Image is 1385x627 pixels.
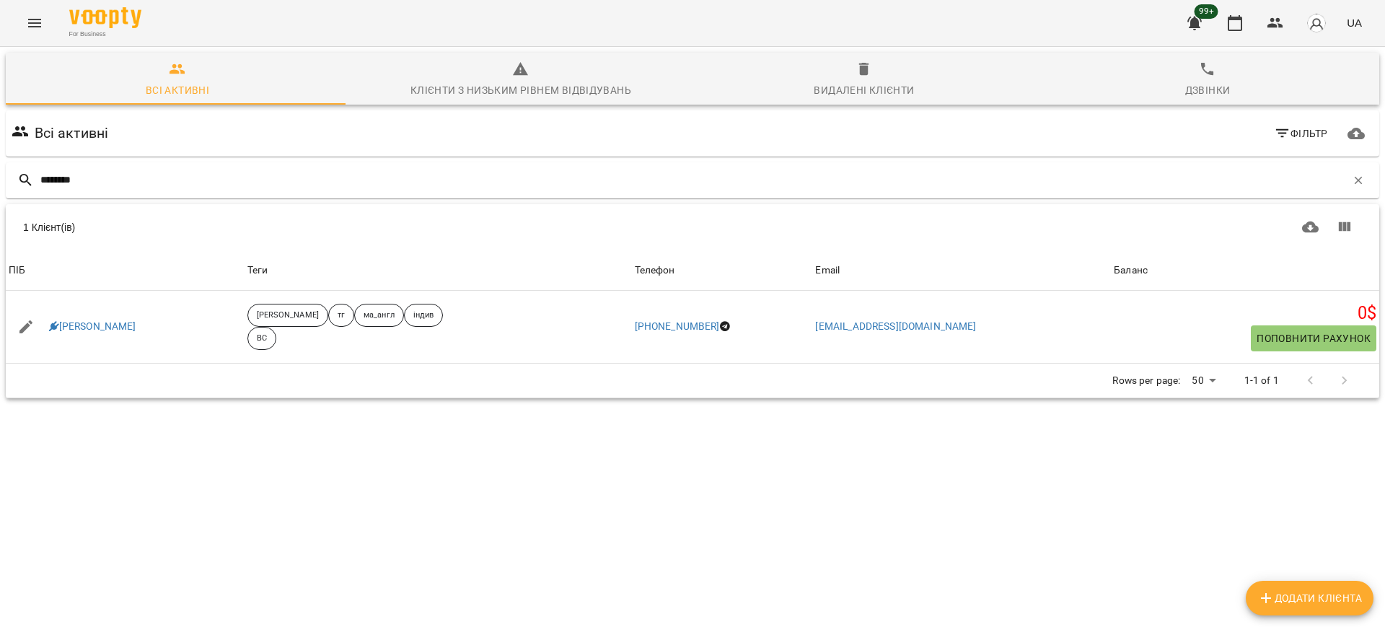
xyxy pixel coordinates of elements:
[1251,325,1376,351] button: Поповнити рахунок
[247,262,629,279] div: Теги
[1112,374,1180,388] p: Rows per page:
[354,304,404,327] div: ма_англ
[338,310,345,322] p: тг
[9,262,25,279] div: ПІБ
[1327,210,1362,245] button: Показати колонки
[815,262,840,279] div: Email
[635,262,675,279] div: Телефон
[247,327,276,350] div: ВС
[815,320,976,332] a: [EMAIL_ADDRESS][DOMAIN_NAME]
[35,122,109,144] h6: Всі активні
[1114,262,1148,279] div: Sort
[23,220,685,234] div: 1 Клієнт(ів)
[635,320,720,332] a: [PHONE_NUMBER]
[6,204,1379,250] div: Table Toolbar
[1195,4,1218,19] span: 99+
[815,262,1108,279] span: Email
[1114,302,1376,325] h5: 0 $
[1341,9,1368,36] button: UA
[257,310,319,322] p: [PERSON_NAME]
[1244,374,1279,388] p: 1-1 of 1
[815,262,840,279] div: Sort
[69,30,141,39] span: For Business
[17,6,52,40] button: Menu
[1306,13,1327,33] img: avatar_s.png
[1347,15,1362,30] span: UA
[1114,262,1376,279] span: Баланс
[1257,330,1371,347] span: Поповнити рахунок
[1293,210,1328,245] button: Завантажити CSV
[635,262,675,279] div: Sort
[410,82,631,99] div: Клієнти з низьким рівнем відвідувань
[1185,82,1231,99] div: Дзвінки
[9,262,25,279] div: Sort
[146,82,209,99] div: Всі активні
[1268,120,1334,146] button: Фільтр
[1114,262,1148,279] div: Баланс
[328,304,354,327] div: тг
[1274,125,1328,142] span: Фільтр
[635,262,810,279] span: Телефон
[9,262,242,279] span: ПІБ
[49,320,136,334] a: [PERSON_NAME]
[69,7,141,28] img: Voopty Logo
[413,310,434,322] p: індив
[257,333,267,345] p: ВС
[814,82,914,99] div: Видалені клієнти
[1186,370,1221,391] div: 50
[364,310,395,322] p: ма_англ
[404,304,444,327] div: індив
[247,304,328,327] div: [PERSON_NAME]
